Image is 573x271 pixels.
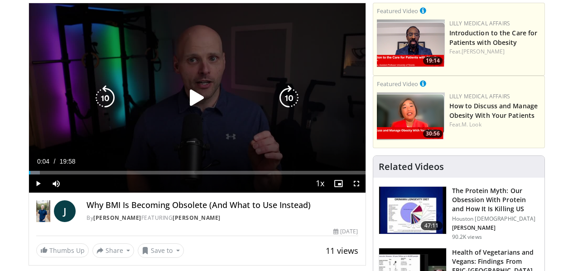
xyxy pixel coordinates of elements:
[449,29,538,47] a: Introduction to the Care for Patients with Obesity
[379,186,539,241] a: 47:11 The Protein Myth: Our Obsession With Protein and How It Is Killing US Houston [DEMOGRAPHIC_...
[423,57,443,65] span: 19:14
[377,19,445,67] img: acc2e291-ced4-4dd5-b17b-d06994da28f3.png.150x105_q85_crop-smart_upscale.png
[47,174,65,193] button: Mute
[449,92,510,100] a: Lilly Medical Affairs
[462,48,505,55] a: [PERSON_NAME]
[421,221,443,230] span: 47:11
[29,3,366,193] video-js: Video Player
[377,7,418,15] small: Featured Video
[452,233,482,241] p: 90.2K views
[452,186,539,213] h3: The Protein Myth: Our Obsession With Protein and How It Is Killing US
[37,158,49,165] span: 0:04
[36,243,89,257] a: Thumbs Up
[87,214,358,222] div: By FEATURING
[377,92,445,140] img: c98a6a29-1ea0-4bd5-8cf5-4d1e188984a7.png.150x105_q85_crop-smart_upscale.png
[452,224,539,232] p: [PERSON_NAME]
[449,102,538,120] a: How to Discuss and Manage Obesity With Your Patients
[54,158,56,165] span: /
[449,19,510,27] a: Lilly Medical Affairs
[60,158,76,165] span: 19:58
[347,174,366,193] button: Fullscreen
[449,121,541,129] div: Feat.
[311,174,329,193] button: Playback Rate
[138,243,184,258] button: Save to
[173,214,221,222] a: [PERSON_NAME]
[379,187,446,234] img: b7b8b05e-5021-418b-a89a-60a270e7cf82.150x105_q85_crop-smart_upscale.jpg
[423,130,443,138] span: 30:56
[329,174,347,193] button: Enable picture-in-picture mode
[29,171,366,174] div: Progress Bar
[29,174,47,193] button: Play
[92,243,135,258] button: Share
[326,245,358,256] span: 11 views
[36,200,51,222] img: Dr. Jordan Rennicke
[333,227,358,236] div: [DATE]
[379,161,444,172] h4: Related Videos
[93,214,141,222] a: [PERSON_NAME]
[54,200,76,222] a: J
[377,92,445,140] a: 30:56
[449,48,541,56] div: Feat.
[377,19,445,67] a: 19:14
[452,215,539,223] p: Houston [DEMOGRAPHIC_DATA]
[377,80,418,88] small: Featured Video
[87,200,358,210] h4: Why BMI Is Becoming Obsolete (And What to Use Instead)
[462,121,482,128] a: M. Look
